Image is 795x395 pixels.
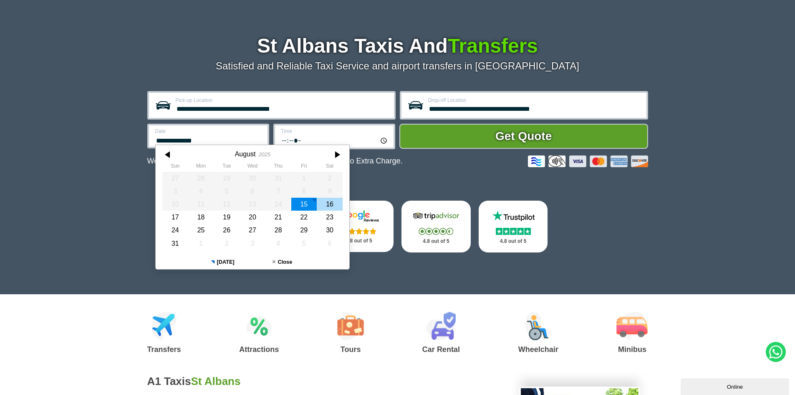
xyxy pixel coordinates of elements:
[419,228,453,235] img: Stars
[240,185,265,198] div: 06 August 2025
[307,157,402,165] span: The Car at No Extra Charge.
[317,185,343,198] div: 09 August 2025
[291,237,317,250] div: 05 September 2025
[334,210,384,222] img: Google
[188,211,214,224] div: 18 August 2025
[342,228,376,234] img: Stars
[214,211,240,224] div: 19 August 2025
[162,237,188,250] div: 31 August 2025
[616,312,648,340] img: Minibus
[147,346,181,353] h3: Transfers
[162,198,188,211] div: 10 August 2025
[240,163,265,171] th: Wednesday
[291,211,317,224] div: 22 August 2025
[176,98,389,103] label: Pick-up Location
[291,163,317,171] th: Friday
[681,377,791,395] iframe: chat widget
[518,346,558,353] h3: Wheelchair
[265,185,291,198] div: 07 August 2025
[151,312,177,340] img: Airport Transfers
[317,163,343,171] th: Saturday
[240,172,265,185] div: 30 July 2025
[324,201,394,252] a: Google Stars 4.8 out of 5
[162,163,188,171] th: Sunday
[188,163,214,171] th: Monday
[214,224,240,237] div: 26 August 2025
[147,375,388,388] h2: A1 Taxis
[240,211,265,224] div: 20 August 2025
[240,198,265,211] div: 13 August 2025
[411,236,462,247] p: 4.8 out of 5
[147,60,648,72] p: Satisfied and Reliable Taxi Service and airport transfers in [GEOGRAPHIC_DATA]
[214,237,240,250] div: 02 September 2025
[317,198,343,211] div: 16 August 2025
[214,172,240,185] div: 29 July 2025
[337,312,364,340] img: Tours
[155,129,262,134] label: Date
[265,237,291,250] div: 04 September 2025
[448,35,538,57] span: Transfers
[428,98,641,103] label: Drop-off Location
[188,237,214,250] div: 01 September 2025
[291,224,317,237] div: 29 August 2025
[191,375,241,387] span: St Albans
[188,172,214,185] div: 28 July 2025
[265,211,291,224] div: 21 August 2025
[188,198,214,211] div: 11 August 2025
[188,185,214,198] div: 04 August 2025
[317,237,343,250] div: 06 September 2025
[162,185,188,198] div: 03 August 2025
[162,224,188,237] div: 24 August 2025
[281,129,389,134] label: Time
[291,185,317,198] div: 08 August 2025
[337,346,364,353] h3: Tours
[193,255,252,269] button: [DATE]
[265,224,291,237] div: 28 August 2025
[147,157,403,166] p: We Now Accept Card & Contactless Payment In
[214,198,240,211] div: 12 August 2025
[488,236,539,247] p: 4.8 out of 5
[479,201,548,252] a: Trustpilot Stars 4.8 out of 5
[214,185,240,198] div: 05 August 2025
[246,312,272,340] img: Attractions
[496,228,531,235] img: Stars
[239,346,279,353] h3: Attractions
[291,198,317,211] div: 15 August 2025
[333,236,384,246] p: 4.8 out of 5
[616,346,648,353] h3: Minibus
[525,312,552,340] img: Wheelchair
[317,172,343,185] div: 02 August 2025
[258,151,270,158] div: 2025
[235,150,255,158] div: August
[265,163,291,171] th: Thursday
[252,255,312,269] button: Close
[399,124,648,149] button: Get Quote
[317,211,343,224] div: 23 August 2025
[291,172,317,185] div: 01 August 2025
[240,224,265,237] div: 27 August 2025
[528,155,648,167] img: Credit And Debit Cards
[188,224,214,237] div: 25 August 2025
[147,36,648,56] h1: St Albans Taxis And
[422,346,460,353] h3: Car Rental
[162,172,188,185] div: 27 July 2025
[214,163,240,171] th: Tuesday
[401,201,471,252] a: Tripadvisor Stars 4.8 out of 5
[162,211,188,224] div: 17 August 2025
[488,210,538,222] img: Trustpilot
[411,210,461,222] img: Tripadvisor
[426,312,456,340] img: Car Rental
[240,237,265,250] div: 03 September 2025
[265,198,291,211] div: 14 August 2025
[317,224,343,237] div: 30 August 2025
[265,172,291,185] div: 31 July 2025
